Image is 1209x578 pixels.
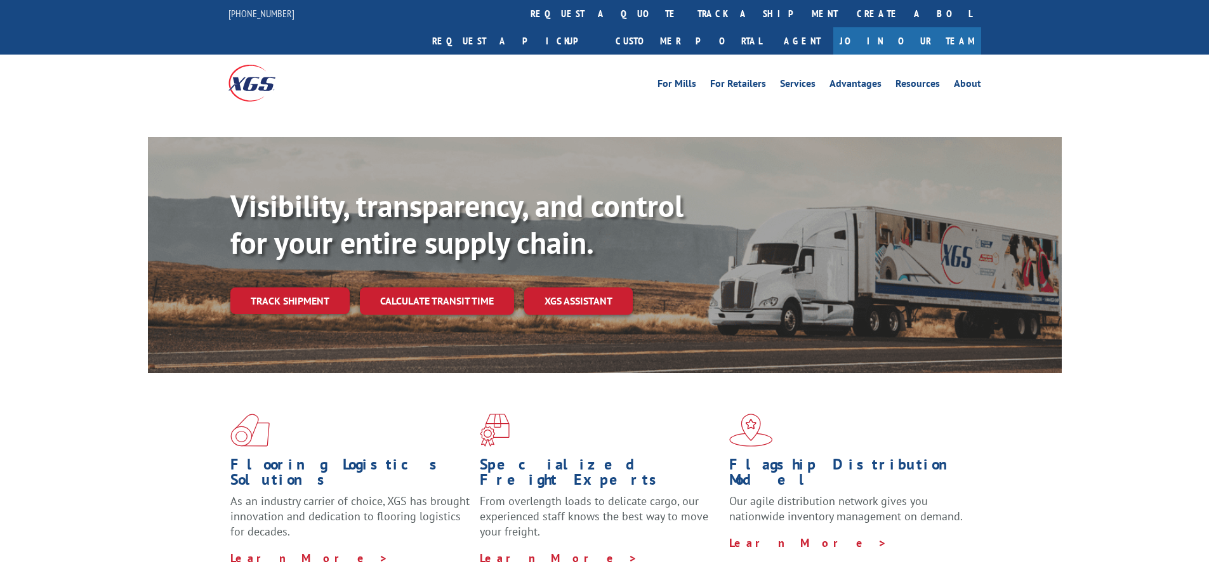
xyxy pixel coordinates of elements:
[780,79,816,93] a: Services
[954,79,981,93] a: About
[230,287,350,314] a: Track shipment
[833,27,981,55] a: Join Our Team
[895,79,940,93] a: Resources
[230,186,684,262] b: Visibility, transparency, and control for your entire supply chain.
[228,7,294,20] a: [PHONE_NUMBER]
[606,27,771,55] a: Customer Portal
[423,27,606,55] a: Request a pickup
[729,414,773,447] img: xgs-icon-flagship-distribution-model-red
[480,414,510,447] img: xgs-icon-focused-on-flooring-red
[524,287,633,315] a: XGS ASSISTANT
[480,494,720,550] p: From overlength loads to delicate cargo, our experienced staff knows the best way to move your fr...
[829,79,882,93] a: Advantages
[480,457,720,494] h1: Specialized Freight Experts
[230,551,388,565] a: Learn More >
[729,535,887,550] a: Learn More >
[657,79,696,93] a: For Mills
[771,27,833,55] a: Agent
[729,457,969,494] h1: Flagship Distribution Model
[710,79,766,93] a: For Retailers
[729,494,963,523] span: Our agile distribution network gives you nationwide inventory management on demand.
[230,414,270,447] img: xgs-icon-total-supply-chain-intelligence-red
[360,287,514,315] a: Calculate transit time
[230,494,470,539] span: As an industry carrier of choice, XGS has brought innovation and dedication to flooring logistics...
[230,457,470,494] h1: Flooring Logistics Solutions
[480,551,638,565] a: Learn More >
